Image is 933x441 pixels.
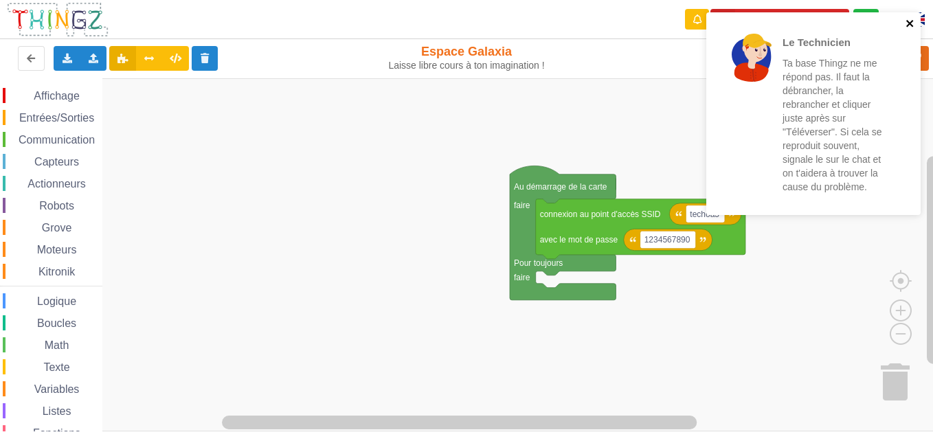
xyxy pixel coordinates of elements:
span: Listes [41,405,74,417]
span: Communication [16,134,97,146]
text: Au démarrage de la carte [514,182,607,192]
span: Affichage [32,90,81,102]
span: Actionneurs [25,178,88,190]
span: Boucles [35,317,78,329]
img: thingz_logo.png [6,1,109,38]
button: close [906,18,915,31]
span: Texte [41,361,71,373]
p: Ta base Thingz ne me répond pas. Il faut la débrancher, la rebrancher et cliquer juste après sur ... [783,56,890,194]
div: Espace Galaxia [387,44,546,71]
button: Appairer une carte [710,9,849,30]
span: Moteurs [35,244,79,256]
span: Logique [35,295,78,307]
p: Le Technicien [783,35,890,49]
span: Robots [37,200,76,212]
span: Entrées/Sorties [17,112,96,124]
text: Pour toujours [514,258,563,268]
span: Math [43,339,71,351]
span: Variables [32,383,82,395]
span: Fonctions [31,427,82,439]
text: avec le mot de passe [540,235,618,245]
text: faire [514,201,530,210]
text: faire [514,273,530,282]
div: Laisse libre cours à ton imagination ! [387,60,546,71]
span: Kitronik [36,266,77,278]
text: connexion au point d'accès SSID [540,209,661,218]
span: Capteurs [32,156,81,168]
span: Grove [40,222,74,234]
text: techoa5 [690,209,719,218]
text: 1234567890 [644,235,690,245]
